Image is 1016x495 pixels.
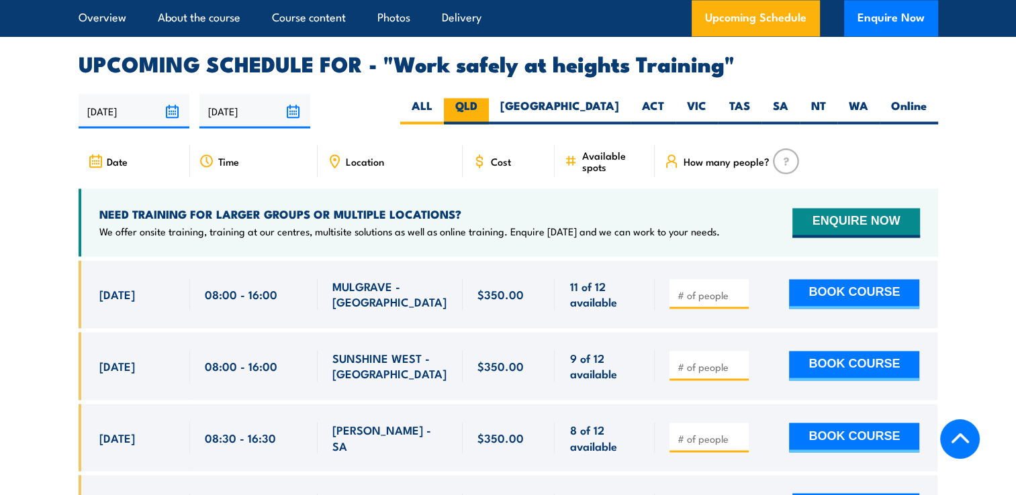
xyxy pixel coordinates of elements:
span: 08:30 - 16:30 [205,429,276,445]
label: QLD [444,98,489,124]
h2: UPCOMING SCHEDULE FOR - "Work safely at heights Training" [79,54,938,72]
input: To date [199,94,310,128]
label: NT [800,98,837,124]
span: [PERSON_NAME] - SA [332,422,448,453]
label: ACT [631,98,676,124]
input: # of people [677,360,744,374]
input: # of people [677,288,744,302]
label: WA [837,98,880,124]
span: [DATE] [99,286,135,302]
input: # of people [677,431,744,445]
button: BOOK COURSE [789,423,919,452]
input: From date [79,94,189,128]
span: 11 of 12 available [569,278,640,310]
span: Location [346,156,384,167]
p: We offer onsite training, training at our centres, multisite solutions as well as online training... [99,225,720,238]
span: Time [218,156,239,167]
span: $350.00 [477,286,524,302]
span: [DATE] [99,429,135,445]
label: Online [880,98,938,124]
span: 08:00 - 16:00 [205,358,277,374]
span: Available spots [582,150,645,172]
button: BOOK COURSE [789,351,919,380]
span: $350.00 [477,429,524,445]
label: TAS [718,98,761,124]
span: 8 of 12 available [569,422,640,453]
span: 9 of 12 available [569,350,640,382]
label: ALL [400,98,444,124]
span: Cost [491,156,511,167]
span: MULGRAVE - [GEOGRAPHIC_DATA] [332,278,448,310]
button: BOOK COURSE [789,279,919,309]
span: 08:00 - 16:00 [205,286,277,302]
label: [GEOGRAPHIC_DATA] [489,98,631,124]
label: VIC [676,98,718,124]
span: Date [107,156,128,167]
span: SUNSHINE WEST - [GEOGRAPHIC_DATA] [332,350,448,382]
button: ENQUIRE NOW [792,208,919,237]
span: $350.00 [477,358,524,374]
span: [DATE] [99,358,135,374]
span: How many people? [683,156,769,167]
label: SA [761,98,800,124]
h4: NEED TRAINING FOR LARGER GROUPS OR MULTIPLE LOCATIONS? [99,207,720,221]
